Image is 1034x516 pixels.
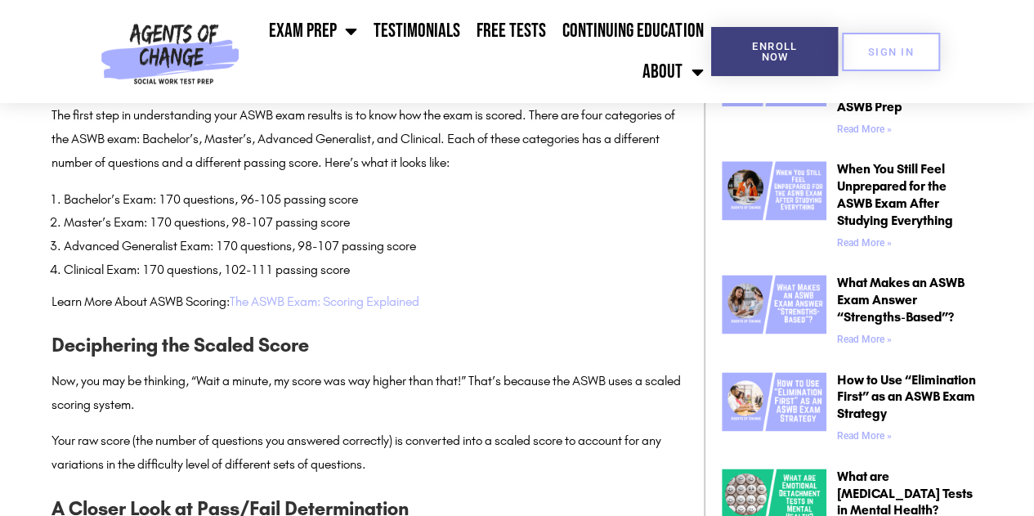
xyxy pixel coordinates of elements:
a: How to Use “Elimination First” as an ASWB Exam Strategy [837,372,976,422]
a: Continuing Education [554,11,711,52]
li: Clinical Exam: 170 questions, 102-111 passing score [64,258,687,282]
img: How to Use “Elimination First” as an ASWB Exam Strategy [722,372,826,431]
a: Read more about The Science Behind Learning: Cognitive Psychology Tips for ASWB Prep [837,123,892,135]
li: Bachelor’s Exam: 170 questions, 96-105 passing score [64,188,687,212]
a: Testimonials [365,11,468,52]
a: The Science Behind Learning: Cognitive Psychology Tips for ASWB Prep [837,47,952,114]
a: When You Still Feel Unprepared for the ASWB Exam After Studying Everything [837,161,953,227]
a: Read more about When You Still Feel Unprepared for the ASWB Exam After Studying Everything [837,237,892,249]
a: The ASWB Exam: Scoring Explained [230,294,419,309]
a: SIGN IN [842,33,940,71]
p: Your raw score (the number of questions you answered correctly) is converted into a scaled score ... [51,429,687,477]
img: When You Still Feel Unprepared for the ASWB Exam After Studying Everything [722,161,826,220]
nav: Menu [246,11,711,92]
a: What Makes an ASWB Exam Answer “Strengths-Based” [722,275,826,351]
p: Learn More About ASWB Scoring: [51,290,687,314]
a: Free Tests [468,11,554,52]
span: SIGN IN [868,47,914,57]
h3: Deciphering the Scaled Score [51,330,687,361]
a: When You Still Feel Unprepared for the ASWB Exam After Studying Everything [722,161,826,254]
a: What Makes an ASWB Exam Answer “Strengths-Based”? [837,275,965,325]
a: Read more about How to Use “Elimination First” as an ASWB Exam Strategy [837,430,892,442]
a: Enroll Now [711,27,838,76]
a: How to Use “Elimination First” as an ASWB Exam Strategy [722,372,826,448]
li: Master’s Exam: 170 questions, 98-107 passing score [64,211,687,235]
a: Read more about What Makes an ASWB Exam Answer “Strengths-Based”? [837,334,892,345]
p: Now, you may be thinking, “Wait a minute, my score was way higher than that!” That’s because the ... [51,370,687,417]
span: Enroll Now [737,41,812,62]
a: Exam Prep [261,11,365,52]
a: About [634,52,711,92]
p: The first step in understanding your ASWB exam results is to know how the exam is scored. There a... [51,104,687,174]
img: What Makes an ASWB Exam Answer “Strengths-Based” [722,275,826,334]
li: Advanced Generalist Exam: 170 questions, 98-107 passing score [64,235,687,258]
